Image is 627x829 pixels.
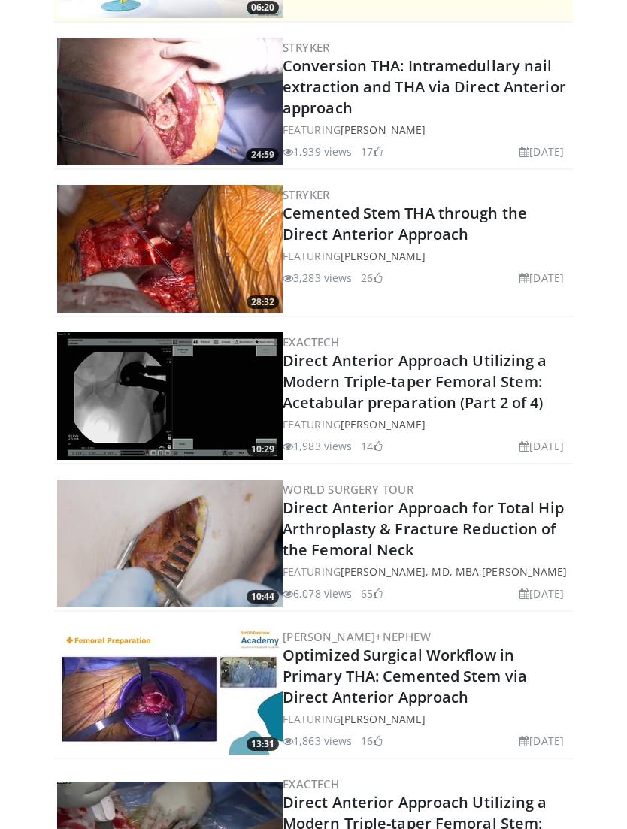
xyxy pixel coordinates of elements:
div: FEATURING , [283,564,570,579]
div: FEATURING [283,416,570,432]
li: [DATE] [519,585,564,601]
div: FEATURING [283,711,570,727]
a: [PERSON_NAME], MD, MBA [341,564,479,579]
a: [PERSON_NAME] [341,712,426,726]
a: Exactech [283,334,339,349]
a: Stryker [283,187,330,202]
a: Optimized Surgical Workflow in Primary THA: Cemented Stem via Direct Anterior Approach [283,645,527,707]
img: a016175a-889f-4692-9131-f7ddef75d59f.png.300x170_q85_crop-smart_upscale.png [57,332,283,460]
span: 24:59 [247,148,279,162]
img: 4f02d6de-8da9-4374-a3c3-ef38668d42aa.300x170_q85_crop-smart_upscale.jpg [57,185,283,313]
li: 3,283 views [283,270,352,286]
li: [DATE] [519,270,564,286]
a: [PERSON_NAME] [341,417,426,431]
img: f2681aa5-e24c-4cda-9d8f-322f406b0ba1.300x170_q85_crop-smart_upscale.jpg [57,38,283,165]
a: World Surgery Tour [283,482,413,497]
li: 65 [361,585,382,601]
li: 17 [361,144,382,159]
li: 26 [361,270,382,286]
a: 24:59 [57,38,283,165]
a: 10:29 [57,332,283,460]
li: 1,863 views [283,733,352,749]
a: Cemented Stem THA through the Direct Anterior Approach [283,203,527,244]
li: 16 [361,733,382,749]
a: Exactech [283,776,339,791]
a: 10:44 [57,480,283,607]
li: 14 [361,438,382,454]
a: [PERSON_NAME] [341,249,426,263]
a: Direct Anterior Approach Utilizing a Modern Triple-taper Femoral Stem: Acetabular preparation (Pa... [283,350,547,413]
li: 1,983 views [283,438,352,454]
span: 28:32 [247,295,279,309]
li: [DATE] [519,733,564,749]
div: FEATURING [283,122,570,138]
a: [PERSON_NAME]+Nephew [283,629,431,644]
div: FEATURING [283,248,570,264]
a: Stryker [283,40,330,55]
img: 1b49c4dc-6725-42ca-b2d9-db8c5331b74b.300x170_q85_crop-smart_upscale.jpg [57,480,283,607]
li: [DATE] [519,144,564,159]
a: [PERSON_NAME] [341,123,426,137]
li: 6,078 views [283,585,352,601]
a: 13:31 [57,627,283,755]
a: [PERSON_NAME] [482,564,567,579]
span: 10:29 [247,443,279,456]
a: Conversion THA: Intramedullary nail extraction and THA via Direct Anterior approach [283,56,566,118]
span: 06:20 [247,1,279,14]
li: 1,939 views [283,144,352,159]
a: Direct Anterior Approach for Total Hip Arthroplasty & Fracture Reduction of the Femoral Neck [283,498,564,560]
span: 13:31 [247,737,279,751]
span: 10:44 [247,590,279,604]
li: [DATE] [519,438,564,454]
img: 0fcfa1b5-074a-41e4-bf3d-4df9b2562a6c.300x170_q85_crop-smart_upscale.jpg [57,627,283,755]
a: 28:32 [57,185,283,313]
